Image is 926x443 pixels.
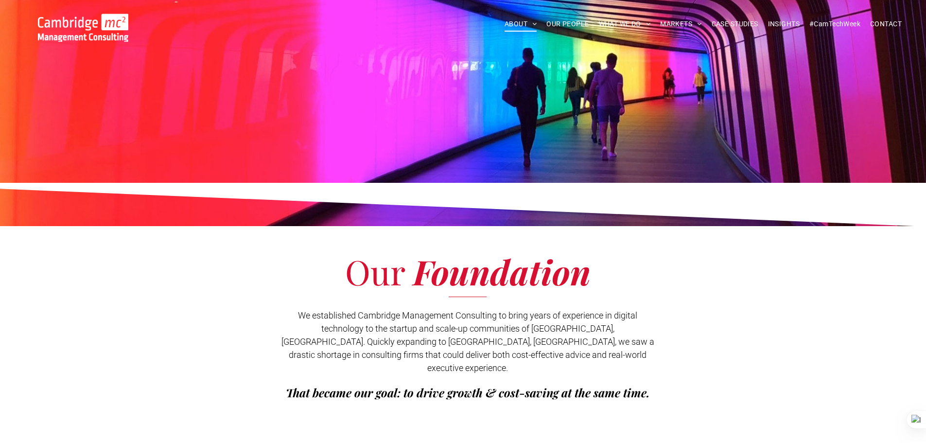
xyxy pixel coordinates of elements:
a: MARKETS [655,17,706,32]
a: OUR PEOPLE [542,17,594,32]
span: Our [345,248,405,294]
span: Foundation [413,248,591,294]
a: ABOUT [500,17,542,32]
a: CONTACT [865,17,907,32]
img: Cambridge MC Logo [38,14,128,42]
a: CASE STUDIES [707,17,763,32]
a: WHAT WE DO [594,17,656,32]
span: We established Cambridge Management Consulting to bring years of experience in digital technology... [281,310,654,373]
span: That became our goal: to drive growth & cost-saving at the same time. [286,385,650,400]
a: INSIGHTS [763,17,804,32]
a: #CamTechWeek [804,17,865,32]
